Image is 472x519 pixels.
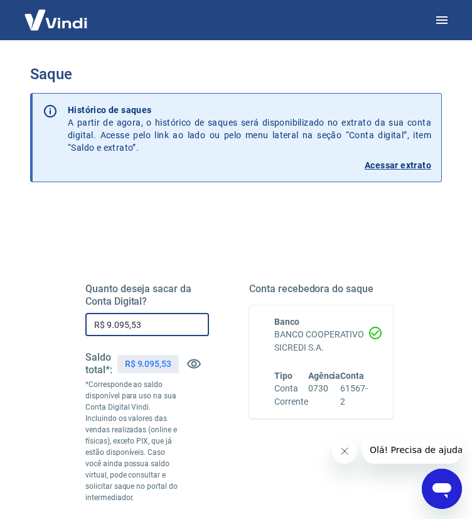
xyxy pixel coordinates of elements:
span: Agência [308,371,341,381]
h6: BANCO COOPERATIVO SICREDI S.A. [274,328,368,354]
span: Olá! Precisa de ajuda? [8,9,105,19]
h5: Conta recebedora do saque [249,283,393,295]
h6: 61567-2 [340,382,368,408]
iframe: Mensagem da empresa [362,436,462,464]
h6: 0730 [308,382,341,395]
iframe: Fechar mensagem [332,439,357,464]
h6: Conta Corrente [274,382,308,408]
p: Histórico de saques [68,104,431,116]
p: R$ 9.095,53 [125,358,171,371]
span: Conta [340,371,364,381]
p: Acessar extrato [365,159,431,172]
h5: Quanto deseja sacar da Conta Digital? [85,283,209,308]
a: Acessar extrato [68,159,431,172]
iframe: Botão para abrir a janela de mensagens [422,469,462,509]
p: *Corresponde ao saldo disponível para uso na sua Conta Digital Vindi. Incluindo os valores das ve... [85,379,178,503]
span: Tipo [274,371,292,381]
img: Vindi [15,1,97,39]
h5: Saldo total*: [85,351,112,376]
h3: Saque [30,65,442,83]
span: Banco [274,317,299,327]
p: A partir de agora, o histórico de saques será disponibilizado no extrato da sua conta digital. Ac... [68,104,431,154]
